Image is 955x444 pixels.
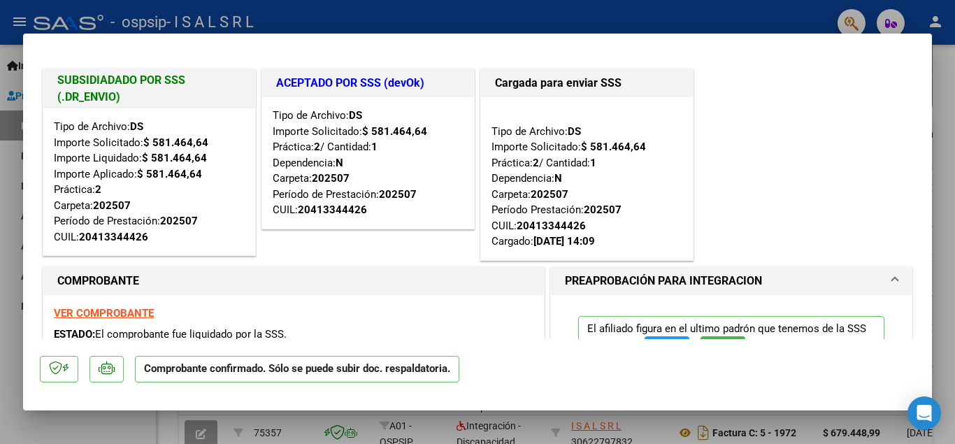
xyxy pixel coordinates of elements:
strong: 1 [590,157,596,169]
h1: PREAPROBACIÓN PARA INTEGRACION [565,273,762,289]
strong: N [336,157,343,169]
strong: $ 581.464,64 [581,141,646,153]
strong: $ 581.464,64 [137,168,202,180]
strong: 202507 [312,172,350,185]
strong: 2 [533,157,539,169]
p: Comprobante confirmado. Sólo se puede subir doc. respaldatoria. [135,356,459,383]
strong: N [554,172,562,185]
div: Tipo de Archivo: Importe Solicitado: Práctica: / Cantidad: Dependencia: Carpeta: Período Prestaci... [491,108,682,250]
p: El afiliado figura en el ultimo padrón que tenemos de la SSS de [578,316,884,368]
strong: 202507 [584,203,622,216]
span: El comprobante fue liquidado por la SSS. [95,328,287,341]
strong: 2 [95,183,101,196]
a: VER COMPROBANTE [54,307,154,320]
h1: ACEPTADO POR SSS (devOk) [276,75,460,92]
strong: DS [349,109,362,122]
button: SSS [701,336,745,362]
strong: DS [130,120,143,133]
button: FTP [645,336,689,362]
strong: 1 [371,141,378,153]
strong: DS [568,125,581,138]
strong: COMPROBANTE [57,274,139,287]
mat-expansion-panel-header: PREAPROBACIÓN PARA INTEGRACION [551,267,912,295]
div: Tipo de Archivo: Importe Solicitado: Práctica: / Cantidad: Dependencia: Carpeta: Período de Prest... [273,108,464,218]
strong: $ 581.464,64 [143,136,208,149]
div: 20413344426 [298,202,367,218]
strong: $ 581.464,64 [362,125,427,138]
strong: $ 581.464,64 [142,152,207,164]
strong: 202507 [531,188,568,201]
h1: Cargada para enviar SSS [495,75,679,92]
strong: 202507 [93,199,131,212]
strong: [DATE] 14:09 [533,235,595,248]
strong: 202507 [379,188,417,201]
div: 20413344426 [79,229,148,245]
span: ESTADO: [54,328,95,341]
div: 20413344426 [517,218,586,234]
div: Open Intercom Messenger [907,396,941,430]
h1: SUBSIDIADADO POR SSS (.DR_ENVIO) [57,72,241,106]
div: Tipo de Archivo: Importe Solicitado: Importe Liquidado: Importe Aplicado: Práctica: Carpeta: Perí... [54,119,245,245]
strong: 202507 [160,215,198,227]
strong: 2 [314,141,320,153]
